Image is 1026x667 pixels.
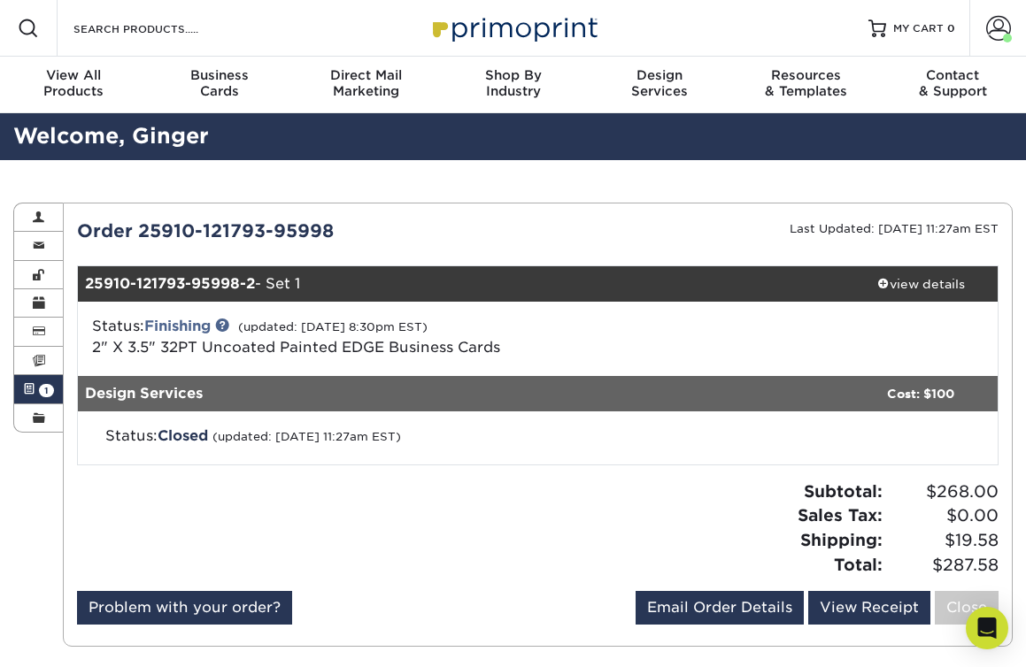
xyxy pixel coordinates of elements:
a: Finishing [144,318,211,334]
div: Cards [147,67,294,99]
span: $0.00 [888,503,999,528]
a: 2" X 3.5" 32PT Uncoated Painted EDGE Business Cards [92,339,500,356]
small: Last Updated: [DATE] 11:27am EST [790,222,999,235]
strong: Total: [834,555,883,574]
strong: Design Services [85,385,203,402]
a: Resources& Templates [733,57,880,113]
span: 1 [39,384,54,397]
a: Contact& Support [879,57,1026,113]
span: 0 [947,22,955,34]
a: 1 [14,375,63,403]
a: Direct MailMarketing [293,57,440,113]
div: Industry [440,67,587,99]
small: (updated: [DATE] 8:30pm EST) [238,320,428,333]
a: view details [845,266,998,302]
span: $19.58 [888,528,999,553]
span: Business [147,67,294,83]
a: Problem with your order? [77,591,292,625]
div: Marketing [293,67,440,99]
span: Direct Mail [293,67,440,83]
a: Email Order Details [636,591,804,625]
small: (updated: [DATE] 11:27am EST) [212,430,401,443]
a: Close [935,591,999,625]
a: View Receipt [808,591,930,625]
input: SEARCH PRODUCTS..... [72,18,244,39]
img: Primoprint [425,9,602,47]
div: Status: [79,316,690,358]
div: Status: [92,425,686,447]
strong: Subtotal: [804,481,883,501]
span: MY CART [893,21,944,36]
div: Order 25910-121793-95998 [64,218,537,244]
div: & Support [879,67,1026,99]
strong: Sales Tax: [798,505,883,525]
span: $287.58 [888,553,999,578]
span: Shop By [440,67,587,83]
div: Services [586,67,733,99]
strong: 25910-121793-95998-2 [85,275,255,292]
strong: Cost: $100 [887,387,954,401]
div: - Set 1 [78,266,844,302]
span: Design [586,67,733,83]
a: Shop ByIndustry [440,57,587,113]
span: Closed [158,427,208,444]
div: Open Intercom Messenger [966,607,1008,649]
a: DesignServices [586,57,733,113]
a: BusinessCards [147,57,294,113]
div: view details [845,275,998,293]
div: & Templates [733,67,880,99]
strong: Shipping: [800,530,883,549]
span: Contact [879,67,1026,83]
span: Resources [733,67,880,83]
span: $268.00 [888,479,999,504]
